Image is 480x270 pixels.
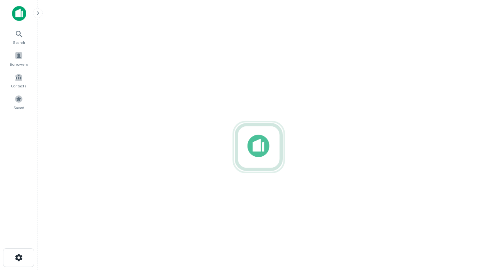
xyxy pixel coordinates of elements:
span: Borrowers [10,61,28,67]
span: Search [13,39,25,45]
span: Saved [13,105,24,111]
span: Contacts [11,83,26,89]
img: capitalize-icon.png [12,6,26,21]
iframe: Chat Widget [442,186,480,222]
a: Saved [2,92,35,112]
a: Borrowers [2,48,35,69]
a: Contacts [2,70,35,90]
a: Search [2,27,35,47]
